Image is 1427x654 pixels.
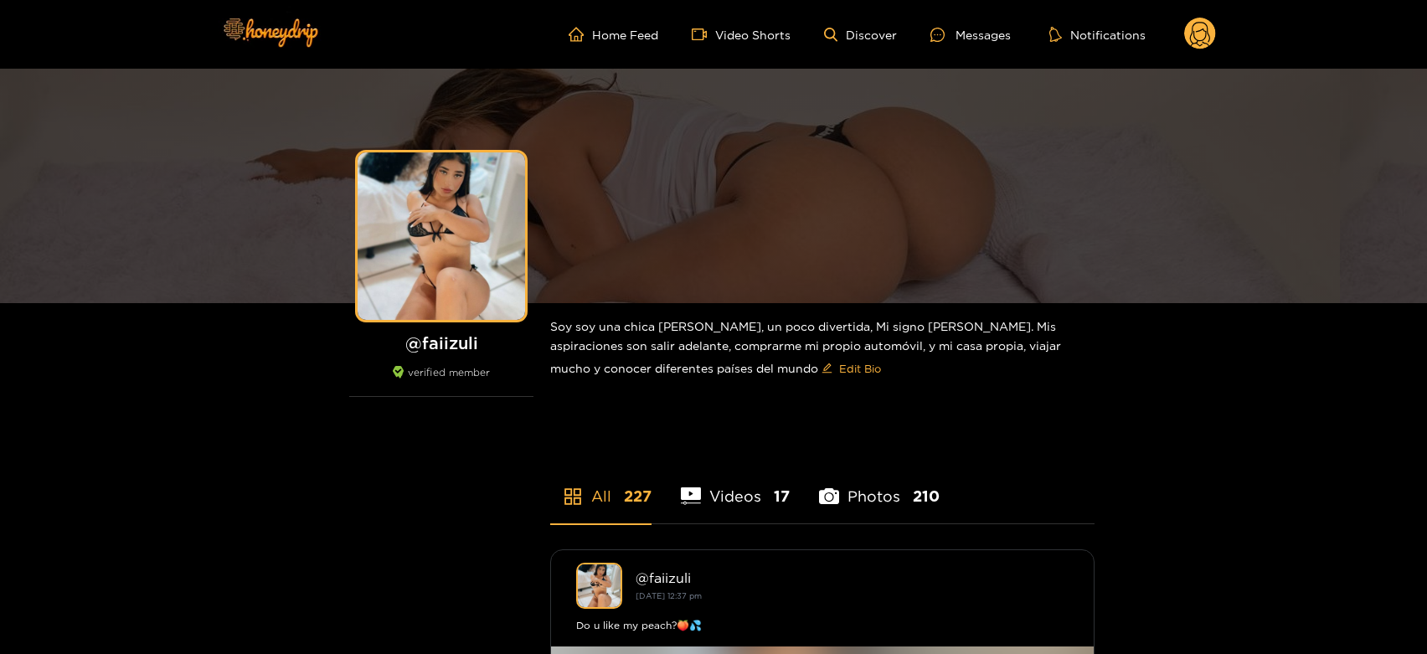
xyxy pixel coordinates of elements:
button: editEdit Bio [818,355,884,382]
span: 210 [913,486,940,507]
li: All [550,448,652,523]
li: Videos [681,448,790,523]
a: Home Feed [569,27,658,42]
h1: @ faiizuli [349,332,533,353]
div: @ faiizuli [636,570,1069,585]
span: 17 [774,486,790,507]
li: Photos [819,448,940,523]
span: edit [822,363,832,375]
span: Edit Bio [839,360,881,377]
div: Soy soy una chica [PERSON_NAME], un poco divertida, Mi signo [PERSON_NAME]. Mis aspiraciones son ... [550,303,1095,395]
img: faiizuli [576,563,622,609]
a: Video Shorts [692,27,791,42]
div: Do u like my peach?🍑💦 [576,617,1069,634]
a: Discover [824,28,897,42]
span: 227 [624,486,652,507]
span: video-camera [692,27,715,42]
button: Notifications [1044,26,1151,43]
span: appstore [563,487,583,507]
span: home [569,27,592,42]
div: verified member [349,366,533,397]
div: Messages [930,25,1011,44]
small: [DATE] 12:37 pm [636,591,702,600]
